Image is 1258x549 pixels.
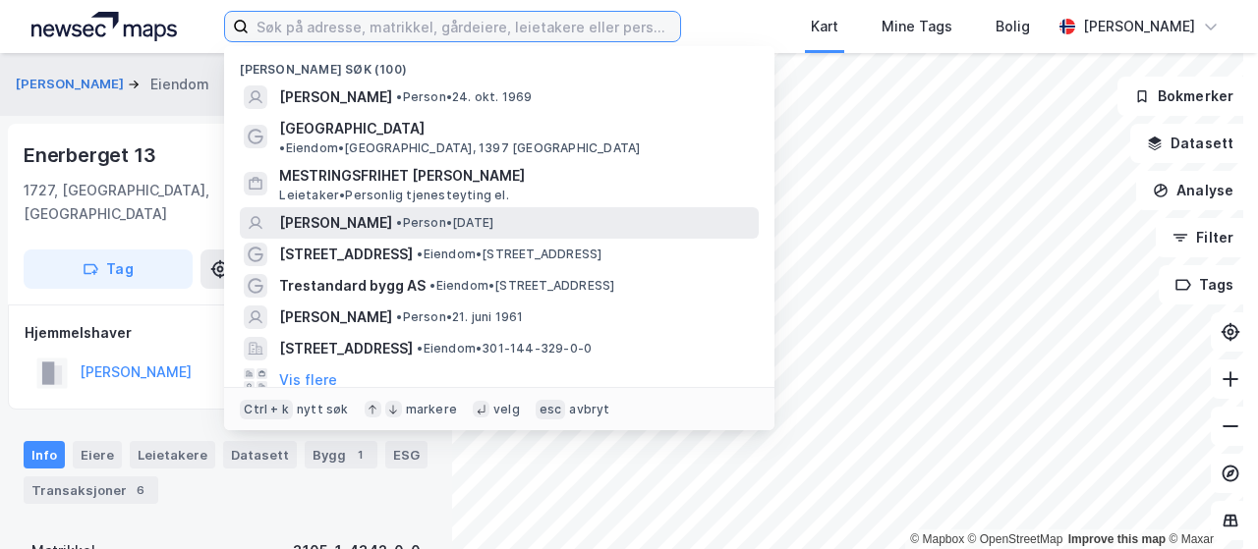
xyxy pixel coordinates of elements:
span: Eiendom • [STREET_ADDRESS] [417,247,601,262]
div: Eiere [73,441,122,468]
div: Datasett [223,441,297,468]
div: 6 [131,480,150,500]
span: Person • 24. okt. 1969 [396,89,532,105]
span: Person • 21. juni 1961 [396,309,523,325]
span: Trestandard bygg AS [279,274,426,298]
span: • [396,215,402,230]
div: Transaksjoner [24,476,158,504]
div: ESG [385,441,428,468]
span: [PERSON_NAME] [279,305,392,329]
button: Filter [1156,218,1250,257]
span: • [429,278,435,293]
button: Bokmerker [1117,77,1250,116]
div: Ctrl + k [240,399,293,418]
iframe: Chat Widget [1160,455,1258,549]
div: nytt søk [297,401,349,416]
span: Leietaker • Personlig tjenesteyting el. [279,188,508,203]
div: velg [493,401,520,416]
div: 1 [350,445,370,465]
span: • [279,140,285,155]
a: Mapbox [910,532,964,546]
span: [STREET_ADDRESS] [279,243,413,266]
span: [STREET_ADDRESS] [279,337,413,360]
span: [PERSON_NAME] [279,85,392,109]
div: esc [536,399,566,418]
div: Leietakere [130,441,215,468]
div: [PERSON_NAME] [1083,15,1195,38]
div: Eiendom [150,73,209,96]
div: Bygg [305,441,377,468]
button: [PERSON_NAME] [16,75,128,94]
span: [GEOGRAPHIC_DATA] [279,117,425,140]
span: Eiendom • [STREET_ADDRESS] [429,278,614,294]
span: Eiendom • 301-144-329-0-0 [417,341,592,357]
span: • [396,89,402,104]
div: Enerberget 13 [24,139,159,171]
span: Person • [DATE] [396,215,493,231]
span: [PERSON_NAME] [279,211,392,235]
button: Analyse [1136,171,1250,210]
div: Info [24,441,65,468]
a: Improve this map [1068,532,1166,546]
button: Tags [1159,265,1250,304]
div: avbryt [569,401,609,416]
span: MESTRINGSFRIHET [PERSON_NAME] [279,164,751,188]
div: Bolig [996,15,1030,38]
button: Tag [24,249,193,289]
div: markere [406,401,457,416]
span: Eiendom • [GEOGRAPHIC_DATA], 1397 [GEOGRAPHIC_DATA] [279,140,640,156]
div: Kontrollprogram for chat [1160,455,1258,549]
button: Datasett [1130,124,1250,163]
span: • [396,309,402,324]
span: • [417,341,423,356]
div: Kart [811,15,838,38]
div: Hjemmelshaver [25,321,428,345]
a: OpenStreetMap [968,532,1063,546]
img: logo.a4113a55bc3d86da70a041830d287a7e.svg [31,12,177,41]
div: 1727, [GEOGRAPHIC_DATA], [GEOGRAPHIC_DATA] [24,179,315,226]
div: Mine Tags [882,15,952,38]
div: [PERSON_NAME] søk (100) [224,46,774,82]
input: Søk på adresse, matrikkel, gårdeiere, leietakere eller personer [249,12,680,41]
span: • [417,247,423,261]
button: Vis flere [279,368,337,392]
